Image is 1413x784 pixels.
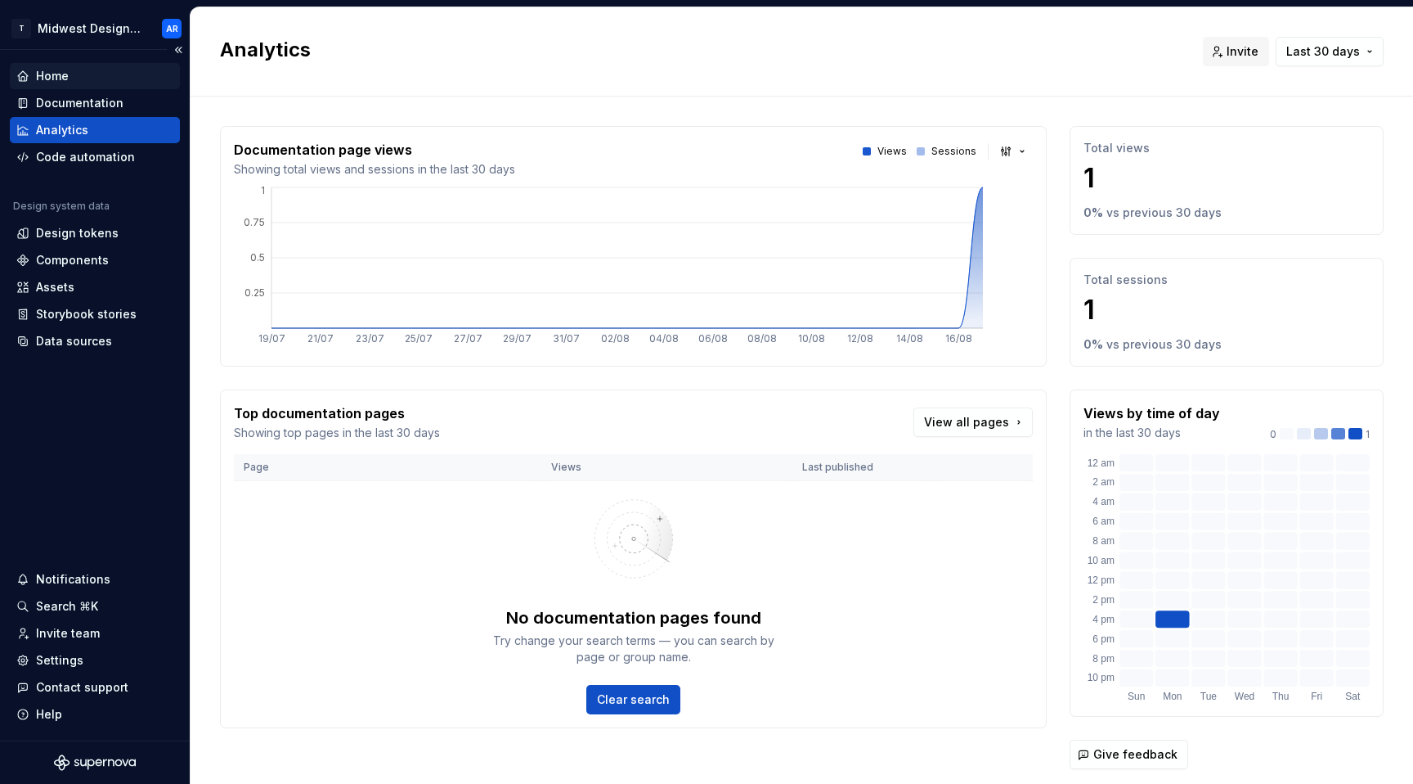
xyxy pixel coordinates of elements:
[261,184,265,196] tspan: 1
[356,332,384,345] tspan: 23/07
[36,225,119,241] div: Design tokens
[503,332,532,345] tspan: 29/07
[1270,428,1370,441] div: 1
[38,20,142,37] div: Midwest Design System
[1235,691,1254,702] text: Wed
[11,19,31,38] div: T
[896,332,923,345] tspan: 14/08
[10,90,180,116] a: Documentation
[36,333,112,349] div: Data sources
[1092,614,1115,625] text: 4 pm
[1270,428,1276,441] p: 0
[220,37,1183,63] h2: Analytics
[10,647,180,674] a: Settings
[931,145,976,158] p: Sessions
[10,301,180,327] a: Storybook stories
[1083,425,1220,441] p: in the last 30 days
[10,63,180,89] a: Home
[1088,555,1115,566] text: 10 am
[1088,457,1115,469] text: 12 am
[1093,746,1177,763] span: Give feedback
[1106,336,1222,353] p: vs previous 30 days
[250,251,265,264] tspan: 0.5
[1092,476,1115,488] text: 2 am
[244,286,265,299] tspan: 0.25
[10,620,180,647] a: Invite team
[36,625,100,642] div: Invite team
[36,679,128,696] div: Contact support
[649,332,679,345] tspan: 04/08
[234,161,515,178] p: Showing total views and sessions in the last 30 days
[1083,140,1370,156] p: Total views
[506,606,761,629] div: No documentation pages found
[307,332,334,345] tspan: 21/07
[10,593,180,620] button: Search ⌘K
[10,328,180,354] a: Data sources
[1163,691,1182,702] text: Mon
[1083,205,1103,221] p: 0 %
[1088,574,1115,586] text: 12 pm
[1083,272,1370,288] p: Total sessions
[1200,691,1218,702] text: Tue
[1092,633,1115,645] text: 6 pm
[601,332,630,345] tspan: 02/08
[487,633,781,665] div: Try change your search terms — you can search by page or group name.
[698,332,728,345] tspan: 06/08
[36,706,62,723] div: Help
[10,220,180,246] a: Design tokens
[54,755,136,771] svg: Supernova Logo
[553,332,580,345] tspan: 31/07
[1272,691,1290,702] text: Thu
[36,95,123,111] div: Documentation
[1276,37,1384,66] button: Last 30 days
[36,279,74,295] div: Assets
[1203,37,1269,66] button: Invite
[924,414,1009,430] span: View all pages
[36,149,135,165] div: Code automation
[36,306,137,322] div: Storybook stories
[13,200,110,213] div: Design system data
[10,701,180,728] button: Help
[1083,336,1103,353] p: 0 %
[36,571,110,588] div: Notifications
[167,38,190,61] button: Collapse sidebar
[36,252,109,268] div: Components
[945,332,972,345] tspan: 16/08
[1345,691,1361,702] text: Sat
[1092,516,1115,527] text: 6 am
[258,332,285,345] tspan: 19/07
[798,332,825,345] tspan: 10/08
[454,332,482,345] tspan: 27/07
[1227,43,1258,60] span: Invite
[847,332,873,345] tspan: 12/08
[1311,691,1322,702] text: Fri
[10,274,180,300] a: Assets
[3,11,186,46] button: TMidwest Design SystemAR
[541,454,792,481] th: Views
[166,22,178,35] div: AR
[1106,205,1222,221] p: vs previous 30 days
[234,140,515,160] p: Documentation page views
[747,332,777,345] tspan: 08/08
[10,674,180,701] button: Contact support
[10,566,180,593] button: Notifications
[1128,691,1145,702] text: Sun
[1088,672,1115,683] text: 10 pm
[234,454,541,481] th: Page
[36,598,98,615] div: Search ⌘K
[10,144,180,170] a: Code automation
[244,216,265,228] tspan: 0.75
[586,685,680,714] button: Clear search
[597,692,670,708] span: Clear search
[792,454,935,481] th: Last published
[1070,740,1188,769] button: Give feedback
[1092,535,1115,547] text: 8 am
[1286,43,1360,60] span: Last 30 days
[1083,294,1370,327] p: 1
[234,425,440,441] p: Showing top pages in the last 30 days
[1092,594,1115,606] text: 2 pm
[36,122,88,138] div: Analytics
[10,117,180,143] a: Analytics
[1092,496,1115,507] text: 4 am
